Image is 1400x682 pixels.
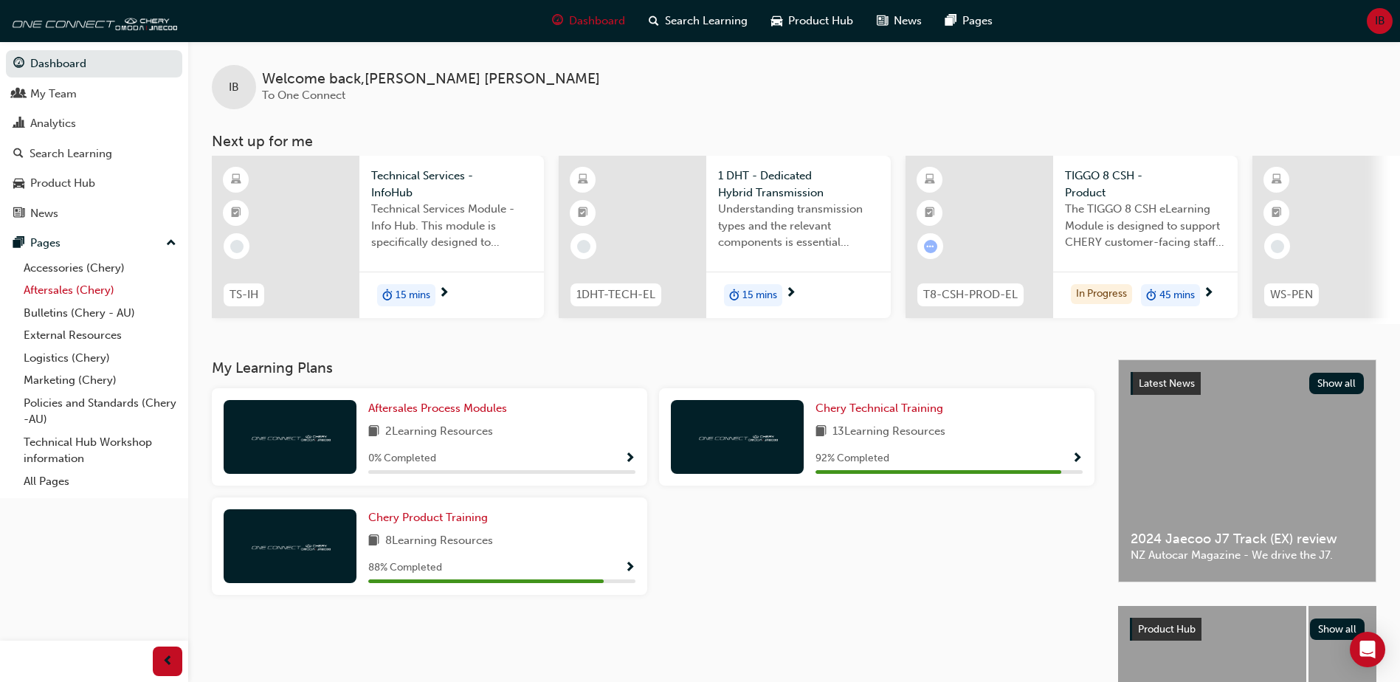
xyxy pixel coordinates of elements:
span: News [894,13,922,30]
span: TIGGO 8 CSH - Product [1065,168,1226,201]
a: TS-IHTechnical Services - InfoHubTechnical Services Module - Info Hub. This module is specificall... [212,156,544,318]
a: 1DHT-TECH-EL1 DHT - Dedicated Hybrid TransmissionUnderstanding transmission types and the relevan... [559,156,891,318]
span: learningRecordVerb_ATTEMPT-icon [924,240,937,253]
h3: Next up for me [188,133,1400,150]
span: car-icon [13,177,24,190]
button: IB [1367,8,1393,34]
a: Technical Hub Workshop information [18,431,182,470]
span: NZ Autocar Magazine - We drive the J7. [1131,547,1364,564]
span: Dashboard [569,13,625,30]
span: Search Learning [665,13,748,30]
button: Show Progress [1072,449,1083,468]
div: Pages [30,235,61,252]
img: oneconnect [7,6,177,35]
span: 13 Learning Resources [832,423,945,441]
span: 15 mins [742,287,777,304]
span: next-icon [1203,287,1214,300]
a: My Team [6,80,182,108]
span: IB [229,79,239,96]
a: Product Hub [6,170,182,197]
span: learningResourceType_ELEARNING-icon [925,170,935,190]
span: booktick-icon [1272,204,1282,223]
span: learningResourceType_ELEARNING-icon [578,170,588,190]
span: pages-icon [945,12,956,30]
span: 92 % Completed [815,450,889,467]
span: news-icon [877,12,888,30]
a: Analytics [6,110,182,137]
span: next-icon [438,287,449,300]
button: Show all [1309,373,1365,394]
span: Product Hub [788,13,853,30]
span: The TIGGO 8 CSH eLearning Module is designed to support CHERY customer-facing staff with the prod... [1065,201,1226,251]
span: 2024 Jaecoo J7 Track (EX) review [1131,531,1364,548]
a: Search Learning [6,140,182,168]
span: Aftersales Process Modules [368,402,507,415]
span: guage-icon [552,12,563,30]
span: 1 DHT - Dedicated Hybrid Transmission [718,168,879,201]
a: Chery Technical Training [815,400,949,417]
a: guage-iconDashboard [540,6,637,36]
span: Show Progress [1072,452,1083,466]
span: Product Hub [1138,623,1196,635]
a: Aftersales Process Modules [368,400,513,417]
div: In Progress [1071,284,1132,304]
span: pages-icon [13,237,24,250]
h3: My Learning Plans [212,359,1094,376]
span: book-icon [368,532,379,551]
span: guage-icon [13,58,24,71]
a: news-iconNews [865,6,934,36]
div: News [30,205,58,222]
span: Technical Services - InfoHub [371,168,532,201]
span: book-icon [815,423,827,441]
span: Show Progress [624,562,635,575]
div: Analytics [30,115,76,132]
span: duration-icon [382,286,393,305]
button: Pages [6,230,182,257]
span: 88 % Completed [368,559,442,576]
span: Pages [962,13,993,30]
span: 45 mins [1159,287,1195,304]
span: 8 Learning Resources [385,532,493,551]
a: Product HubShow all [1130,618,1365,641]
span: Welcome back , [PERSON_NAME] [PERSON_NAME] [262,71,600,88]
a: External Resources [18,324,182,347]
span: people-icon [13,88,24,101]
span: next-icon [785,287,796,300]
img: oneconnect [697,430,778,444]
a: Bulletins (Chery - AU) [18,302,182,325]
span: learningRecordVerb_NONE-icon [230,240,244,253]
span: learningResourceType_ELEARNING-icon [231,170,241,190]
a: News [6,200,182,227]
div: Open Intercom Messenger [1350,632,1385,667]
span: WS-PEN [1270,286,1313,303]
a: Chery Product Training [368,509,494,526]
span: chart-icon [13,117,24,131]
span: booktick-icon [925,204,935,223]
span: booktick-icon [231,204,241,223]
span: 2 Learning Resources [385,423,493,441]
a: All Pages [18,470,182,493]
span: duration-icon [729,286,739,305]
a: Policies and Standards (Chery -AU) [18,392,182,431]
a: pages-iconPages [934,6,1004,36]
span: Chery Technical Training [815,402,943,415]
img: oneconnect [249,430,331,444]
div: My Team [30,86,77,103]
span: 1DHT-TECH-EL [576,286,655,303]
a: Latest NewsShow all2024 Jaecoo J7 Track (EX) reviewNZ Autocar Magazine - We drive the J7. [1118,359,1376,582]
span: TS-IH [230,286,258,303]
span: book-icon [368,423,379,441]
a: Dashboard [6,50,182,77]
div: Product Hub [30,175,95,192]
span: Technical Services Module - Info Hub. This module is specifically designed to address the require... [371,201,532,251]
span: learningRecordVerb_NONE-icon [1271,240,1284,253]
span: prev-icon [162,652,173,671]
div: Search Learning [30,145,112,162]
a: search-iconSearch Learning [637,6,759,36]
a: Marketing (Chery) [18,369,182,392]
span: search-icon [13,148,24,161]
span: booktick-icon [578,204,588,223]
img: oneconnect [249,539,331,553]
button: DashboardMy TeamAnalyticsSearch LearningProduct HubNews [6,47,182,230]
